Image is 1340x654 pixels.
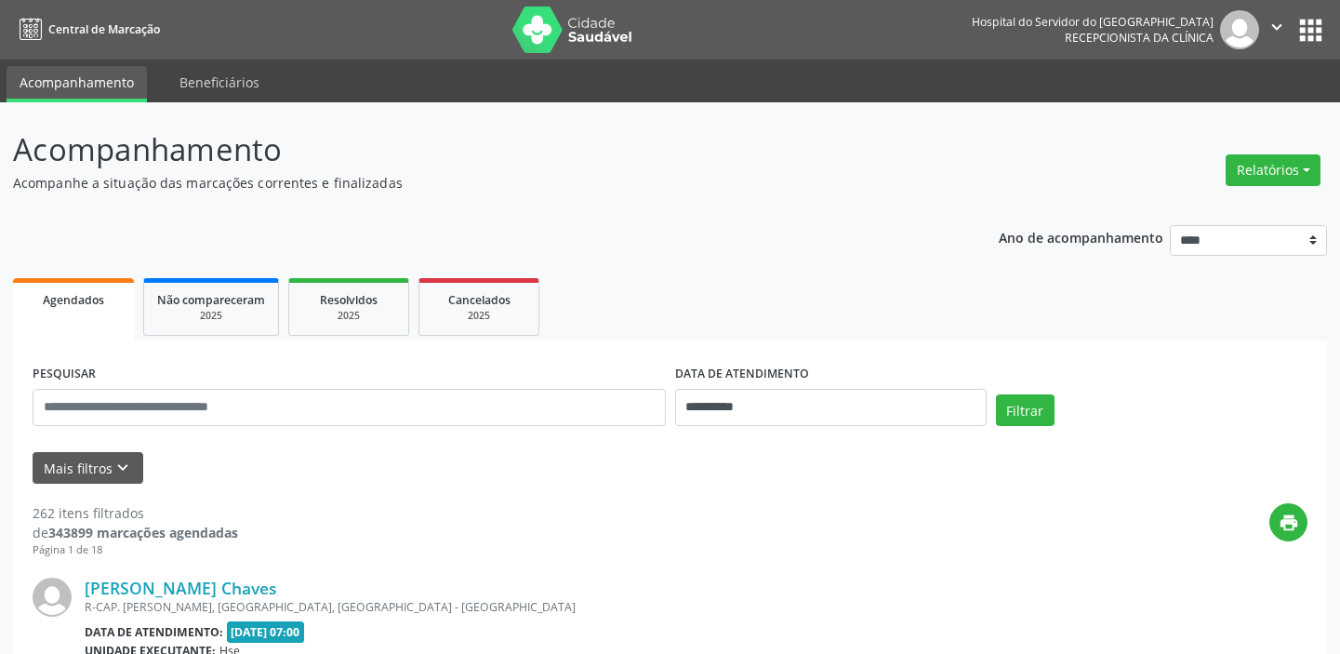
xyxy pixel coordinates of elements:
[996,394,1055,426] button: Filtrar
[85,624,223,640] b: Data de atendimento:
[33,542,238,558] div: Página 1 de 18
[302,309,395,323] div: 2025
[157,309,265,323] div: 2025
[13,14,160,45] a: Central de Marcação
[33,360,96,389] label: PESQUISAR
[972,14,1214,30] div: Hospital do Servidor do [GEOGRAPHIC_DATA]
[1267,17,1287,37] i: 
[33,452,143,485] button: Mais filtroskeyboard_arrow_down
[1279,513,1299,533] i: print
[113,458,133,478] i: keyboard_arrow_down
[227,621,305,643] span: [DATE] 07:00
[33,503,238,523] div: 262 itens filtrados
[43,292,104,308] span: Agendados
[33,578,72,617] img: img
[13,173,933,193] p: Acompanhe a situação das marcações correntes e finalizadas
[320,292,378,308] span: Resolvidos
[7,66,147,102] a: Acompanhamento
[999,225,1163,248] p: Ano de acompanhamento
[33,523,238,542] div: de
[13,127,933,173] p: Acompanhamento
[48,21,160,37] span: Central de Marcação
[675,360,809,389] label: DATA DE ATENDIMENTO
[1294,14,1327,47] button: apps
[432,309,525,323] div: 2025
[1220,10,1259,49] img: img
[1259,10,1294,49] button: 
[1269,503,1307,541] button: print
[166,66,272,99] a: Beneficiários
[48,524,238,541] strong: 343899 marcações agendadas
[448,292,511,308] span: Cancelados
[1065,30,1214,46] span: Recepcionista da clínica
[1226,154,1320,186] button: Relatórios
[85,599,1028,615] div: R-CAP. [PERSON_NAME], [GEOGRAPHIC_DATA], [GEOGRAPHIC_DATA] - [GEOGRAPHIC_DATA]
[157,292,265,308] span: Não compareceram
[85,578,277,598] a: [PERSON_NAME] Chaves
